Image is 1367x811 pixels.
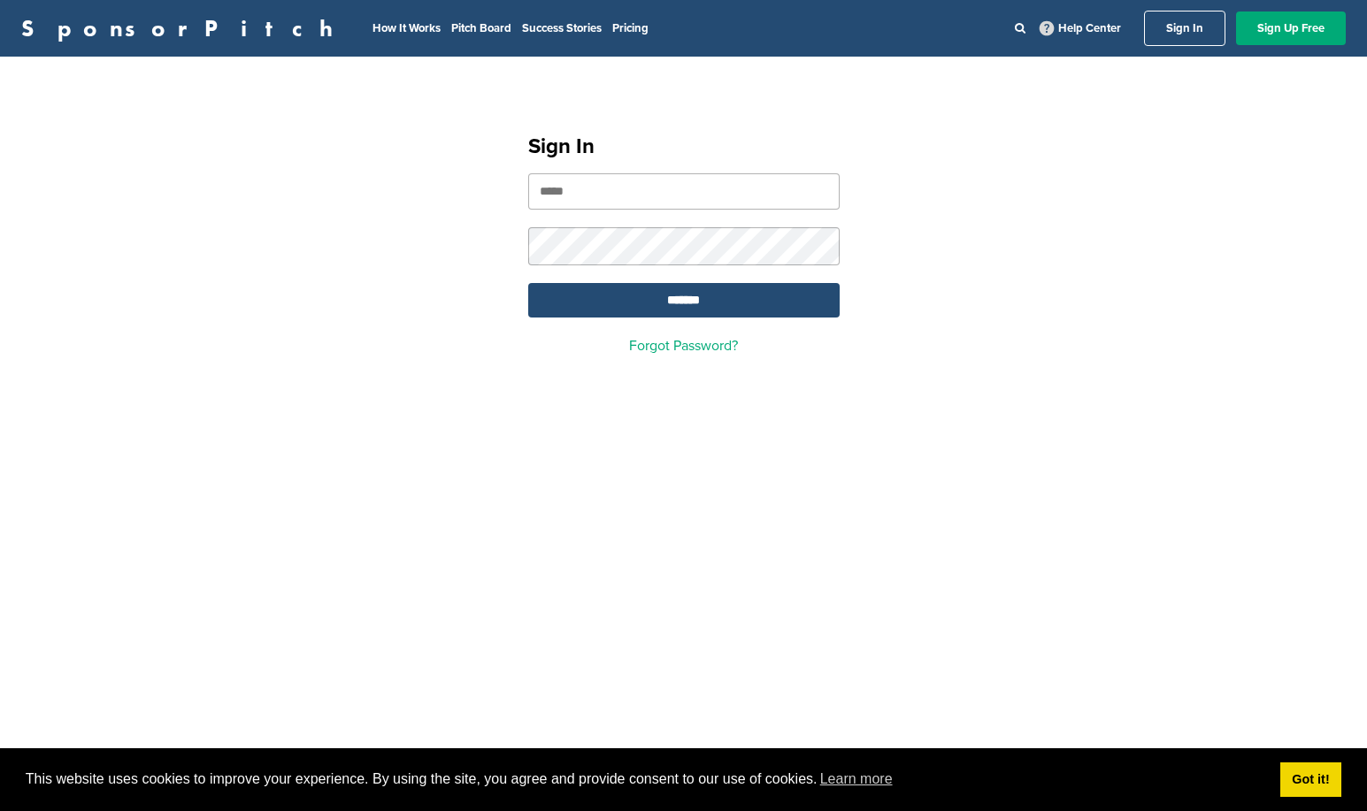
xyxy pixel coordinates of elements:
[372,21,441,35] a: How It Works
[629,337,738,355] a: Forgot Password?
[612,21,649,35] a: Pricing
[26,766,1266,792] span: This website uses cookies to improve your experience. By using the site, you agree and provide co...
[522,21,602,35] a: Success Stories
[1280,762,1341,798] a: dismiss cookie message
[451,21,511,35] a: Pitch Board
[528,131,840,163] h1: Sign In
[1236,11,1346,45] a: Sign Up Free
[21,17,344,40] a: SponsorPitch
[1036,18,1125,39] a: Help Center
[1144,11,1225,46] a: Sign In
[818,766,895,792] a: learn more about cookies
